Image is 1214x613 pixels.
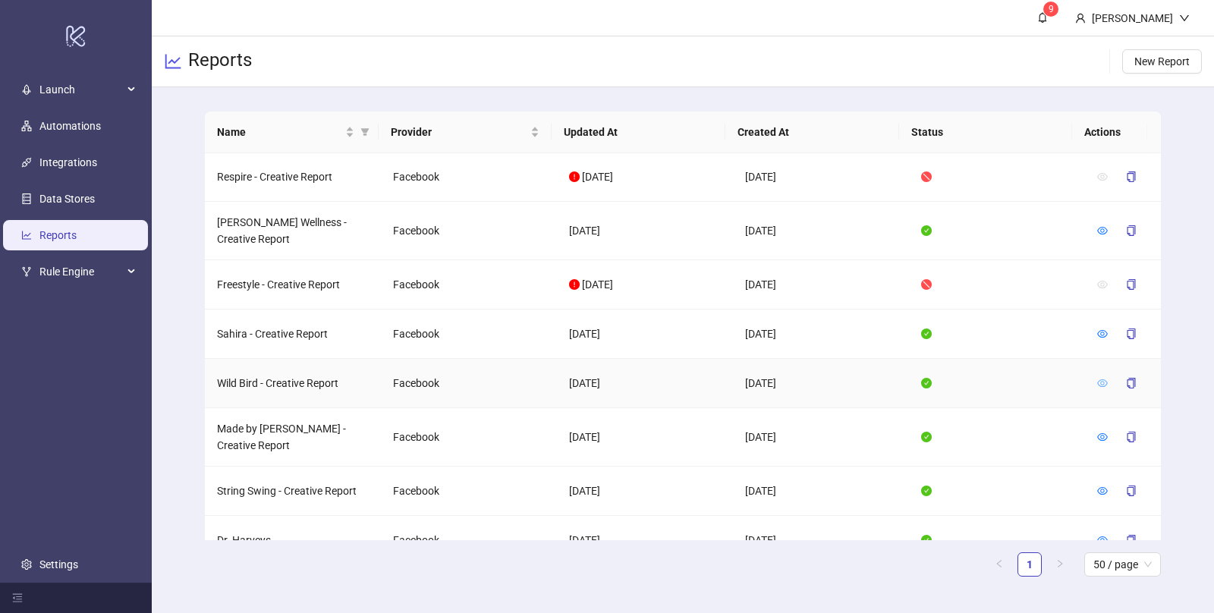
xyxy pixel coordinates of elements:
[1114,528,1149,552] button: copy
[1097,328,1108,340] a: eye
[391,124,528,140] span: Provider
[1097,171,1108,182] span: eye
[381,202,557,260] td: Facebook
[1097,486,1108,496] span: eye
[1126,225,1137,236] span: copy
[733,516,909,565] td: [DATE]
[1122,49,1202,74] button: New Report
[995,559,1004,568] span: left
[733,152,909,202] td: [DATE]
[357,121,373,143] span: filter
[379,112,552,153] th: Provider
[39,558,78,571] a: Settings
[1097,431,1108,443] a: eye
[733,310,909,359] td: [DATE]
[1097,279,1108,290] span: eye
[381,467,557,516] td: Facebook
[1084,552,1161,577] div: Page Size
[733,408,909,467] td: [DATE]
[557,467,733,516] td: [DATE]
[552,112,725,153] th: Updated At
[205,359,381,408] td: Wild Bird - Creative Report
[1114,425,1149,449] button: copy
[733,260,909,310] td: [DATE]
[1075,13,1086,24] span: user
[1037,12,1048,23] span: bell
[733,467,909,516] td: [DATE]
[582,278,613,291] span: [DATE]
[1097,534,1108,546] a: eye
[188,49,252,74] h3: Reports
[21,266,32,277] span: fork
[921,171,932,182] span: stop
[1114,272,1149,297] button: copy
[725,112,899,153] th: Created At
[1097,432,1108,442] span: eye
[1126,329,1137,339] span: copy
[1055,559,1065,568] span: right
[21,84,32,95] span: rocket
[381,152,557,202] td: Facebook
[1114,371,1149,395] button: copy
[733,359,909,408] td: [DATE]
[569,171,580,182] span: exclamation-circle
[164,52,182,71] span: line-chart
[205,202,381,260] td: [PERSON_NAME] Wellness - Creative Report
[1017,552,1042,577] li: 1
[921,329,932,339] span: check-circle
[733,202,909,260] td: [DATE]
[1043,2,1058,17] sup: 9
[39,256,123,287] span: Rule Engine
[1097,377,1108,389] a: eye
[39,74,123,105] span: Launch
[1126,486,1137,496] span: copy
[205,310,381,359] td: Sahira - Creative Report
[1086,10,1179,27] div: [PERSON_NAME]
[39,229,77,241] a: Reports
[1114,165,1149,189] button: copy
[557,310,733,359] td: [DATE]
[205,408,381,467] td: Made by [PERSON_NAME] - Creative Report
[381,359,557,408] td: Facebook
[1097,329,1108,339] span: eye
[1049,4,1054,14] span: 9
[1126,378,1137,388] span: copy
[205,260,381,310] td: Freestyle - Creative Report
[381,408,557,467] td: Facebook
[1097,535,1108,545] span: eye
[205,112,379,153] th: Name
[1097,378,1108,388] span: eye
[12,593,23,603] span: menu-fold
[557,202,733,260] td: [DATE]
[921,378,932,388] span: check-circle
[205,516,381,565] td: Dr. Harveys
[557,359,733,408] td: [DATE]
[1072,112,1148,153] th: Actions
[381,260,557,310] td: Facebook
[921,225,932,236] span: check-circle
[582,171,613,183] span: [DATE]
[921,432,932,442] span: check-circle
[557,408,733,467] td: [DATE]
[987,552,1011,577] button: left
[1048,552,1072,577] button: right
[1093,553,1152,576] span: 50 / page
[1114,479,1149,503] button: copy
[381,310,557,359] td: Facebook
[39,193,95,205] a: Data Stores
[921,535,932,545] span: check-circle
[1114,322,1149,346] button: copy
[381,516,557,565] td: Facebook
[1114,218,1149,243] button: copy
[39,120,101,132] a: Automations
[1134,55,1190,68] span: New Report
[1179,13,1190,24] span: down
[921,486,932,496] span: check-circle
[205,152,381,202] td: Respire - Creative Report
[1126,171,1137,182] span: copy
[921,279,932,290] span: stop
[1048,552,1072,577] li: Next Page
[1126,279,1137,290] span: copy
[39,156,97,168] a: Integrations
[1097,225,1108,236] span: eye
